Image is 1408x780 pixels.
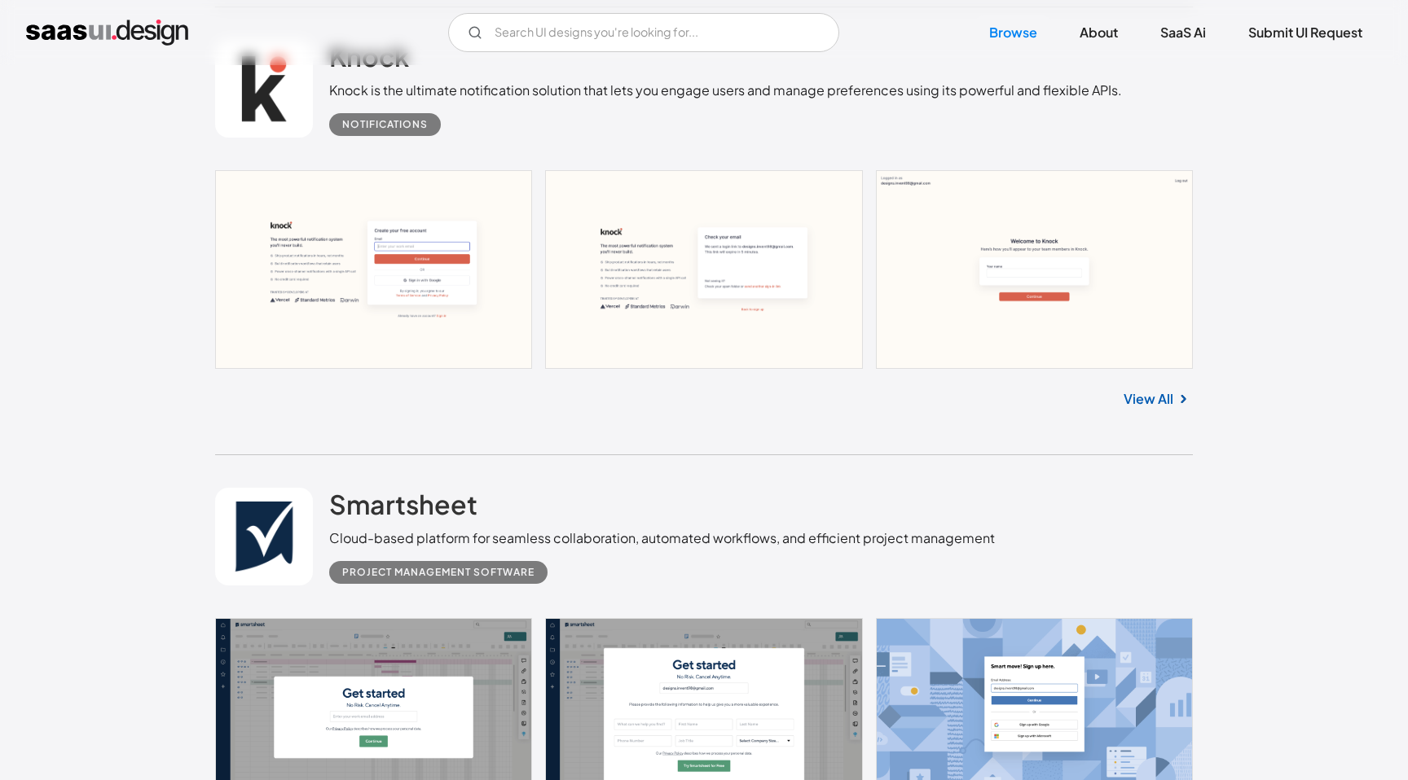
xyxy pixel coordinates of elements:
[342,115,428,134] div: Notifications
[1141,15,1225,50] a: SaaS Ai
[26,20,188,46] a: home
[329,81,1122,100] div: Knock is the ultimate notification solution that lets you engage users and manage preferences usi...
[329,488,477,520] h2: Smartsheet
[448,13,839,52] input: Search UI designs you're looking for...
[329,488,477,528] a: Smartsheet
[342,563,535,582] div: Project Management Software
[1060,15,1137,50] a: About
[970,15,1057,50] a: Browse
[1229,15,1382,50] a: Submit UI Request
[1124,389,1173,409] a: View All
[329,528,995,548] div: Cloud-based platform for seamless collaboration, automated workflows, and efficient project manag...
[448,13,839,52] form: Email Form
